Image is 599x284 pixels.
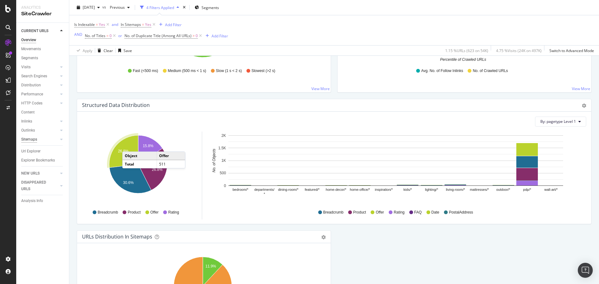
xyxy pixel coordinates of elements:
text: Percentile of Crawled URLs [440,57,486,62]
span: Fast (<500 ms) [133,68,158,74]
button: Apply [74,46,92,55]
span: PostalAddress [449,210,473,215]
a: Inlinks [21,118,58,125]
button: Segments [192,2,222,12]
span: Date [431,210,439,215]
a: Overview [21,37,65,43]
span: No. of Titles [85,33,105,38]
div: Explorer Bookmarks [21,157,55,164]
span: = [106,33,109,38]
span: Breadcrumb [98,210,118,215]
button: Add Filter [203,32,228,40]
button: and [112,22,118,27]
a: Distribution [21,82,58,89]
div: Save [124,48,132,53]
span: vs [102,4,107,9]
span: Yes [99,20,105,29]
a: Movements [21,46,65,52]
text: dining-room/* [278,188,299,191]
a: Search Engines [21,73,58,79]
span: > [192,33,195,38]
div: Content [21,109,35,116]
div: HTTP Codes [21,100,42,107]
div: Segments [21,55,38,61]
span: Yes [145,20,151,29]
a: Content [21,109,65,116]
a: Segments [21,55,65,61]
text: home-decor/* [326,188,347,191]
text: 26.8% [118,149,129,153]
text: living-room/* [446,188,465,191]
a: Explorer Bookmarks [21,157,65,164]
span: = [142,22,144,27]
button: Previous [107,2,132,12]
span: No. of Duplicate Title (Among All URLs) [124,33,192,38]
button: or [118,33,122,39]
div: Apply [83,48,92,53]
div: Movements [21,46,41,52]
text: 26.8% [152,167,163,172]
div: Analytics [21,5,64,10]
svg: A chart. [84,132,193,204]
span: Breadcrumb [323,210,343,215]
span: Slowest (>2 s) [251,68,275,74]
div: 1.15 % URLs ( 623 on 54K ) [445,48,488,53]
a: DISAPPEARED URLS [21,179,58,192]
button: Clear [95,46,113,55]
a: Performance [21,91,58,98]
td: Offer [157,152,185,160]
div: Performance [21,91,43,98]
div: NEW URLS [21,170,40,177]
span: Product [128,210,140,215]
div: Sitemaps [21,136,37,143]
text: pdp/* [523,188,531,191]
button: AND [74,31,82,37]
text: 2K [222,133,226,138]
div: gear [582,103,586,108]
text: home-office/* [350,188,370,191]
span: Avg. No. of Follow Inlinks [421,68,463,74]
span: Rating [394,210,405,215]
text: wall-art/* [544,188,558,191]
div: Url Explorer [21,148,41,155]
span: Rating [168,210,179,215]
a: View More [311,86,330,91]
div: Clear [104,48,113,53]
td: Total [123,160,157,168]
div: Outlinks [21,127,35,134]
text: 1.5K [218,146,226,150]
text: 20 [402,52,406,57]
div: or [118,33,122,38]
text: bedroom/* [232,188,248,191]
div: DISAPPEARED URLS [21,179,53,192]
div: SiteCrawler [21,10,64,17]
div: gear [321,235,326,239]
text: 500 [220,171,226,175]
text: lighting/* [425,188,438,191]
text: 30.6% [123,181,134,185]
div: Open Intercom Messenger [578,263,593,278]
a: HTTP Codes [21,100,58,107]
svg: A chart. [210,132,582,204]
text: departments/ [254,188,275,191]
span: Offer [376,210,384,215]
span: Product [353,210,366,215]
span: Is Indexable [74,22,95,27]
button: [DATE] [74,2,102,12]
text: 0 [224,184,226,188]
text: mattresses/* [470,188,489,191]
div: 4 Filters Applied [146,5,174,10]
a: Sitemaps [21,136,58,143]
button: Save [116,46,132,55]
span: FAQ [414,210,422,215]
div: Switch to Advanced Mode [549,48,594,53]
div: CURRENT URLS [21,28,48,34]
a: Url Explorer [21,148,65,155]
span: Medium (500 ms < 1 s) [168,68,206,74]
div: Search Engines [21,73,47,79]
a: Outlinks [21,127,58,134]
